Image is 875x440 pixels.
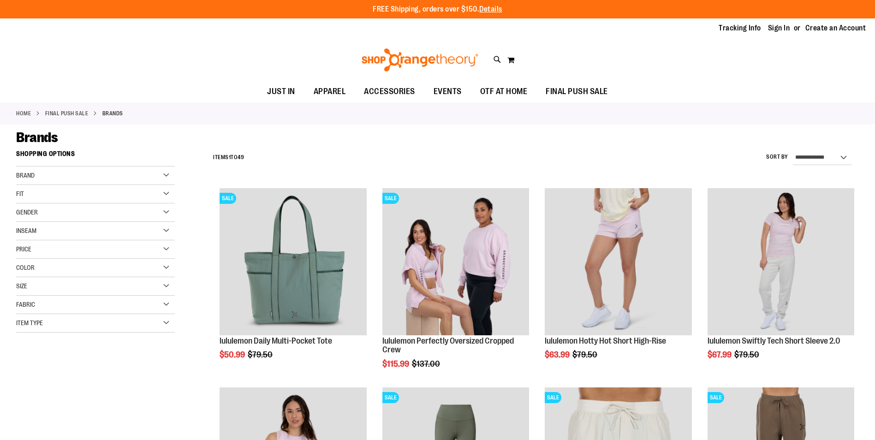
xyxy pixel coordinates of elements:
span: Fit [16,190,24,197]
div: product [378,184,534,392]
img: lululemon Hotty Hot Short High-Rise [545,188,691,335]
img: lululemon Perfectly Oversized Cropped Crew [382,188,529,335]
span: Item Type [16,319,43,327]
div: product [215,184,371,383]
span: APPAREL [314,81,346,102]
span: 49 [238,154,244,161]
div: product [703,184,859,383]
img: Shop Orangetheory [360,48,480,71]
a: Create an Account [805,23,866,33]
span: Gender [16,208,38,216]
img: lululemon Daily Multi-Pocket Tote [220,188,366,335]
span: SALE [220,193,236,204]
span: 1 [229,154,231,161]
span: OTF AT HOME [480,81,528,102]
a: lululemon Hotty Hot Short High-Rise [545,188,691,336]
span: $50.99 [220,350,246,359]
a: APPAREL [304,81,355,102]
span: SALE [545,392,561,403]
strong: Shopping Options [16,146,175,166]
a: Tracking Info [719,23,761,33]
span: $63.99 [545,350,571,359]
img: lululemon Swiftly Tech Short Sleeve 2.0 [708,188,854,335]
span: $79.50 [248,350,274,359]
span: Fabric [16,301,35,308]
span: Price [16,245,31,253]
a: Sign In [768,23,790,33]
a: Home [16,109,31,118]
span: JUST IN [267,81,295,102]
a: JUST IN [258,81,304,102]
span: Brands [16,130,58,145]
span: EVENTS [434,81,462,102]
span: $137.00 [412,359,441,369]
span: ACCESSORIES [364,81,415,102]
a: FINAL PUSH SALE [45,109,89,118]
a: lululemon Daily Multi-Pocket Tote [220,336,332,345]
a: Details [479,5,502,13]
span: SALE [382,392,399,403]
a: lululemon Swiftly Tech Short Sleeve 2.0 [708,188,854,336]
span: $67.99 [708,350,733,359]
span: $79.50 [572,350,599,359]
span: $79.50 [734,350,761,359]
a: FINAL PUSH SALE [536,81,617,102]
a: OTF AT HOME [471,81,537,102]
a: lululemon Daily Multi-Pocket ToteSALE [220,188,366,336]
a: EVENTS [424,81,471,102]
span: Brand [16,172,35,179]
strong: Brands [102,109,123,118]
a: ACCESSORIES [355,81,424,102]
a: lululemon Hotty Hot Short High-Rise [545,336,666,345]
a: lululemon Perfectly Oversized Cropped CrewSALE [382,188,529,336]
span: SALE [382,193,399,204]
span: Color [16,264,35,271]
span: SALE [708,392,724,403]
span: FINAL PUSH SALE [546,81,608,102]
p: FREE Shipping, orders over $150. [373,4,502,15]
span: Size [16,282,27,290]
span: Inseam [16,227,36,234]
div: product [540,184,696,383]
a: lululemon Perfectly Oversized Cropped Crew [382,336,514,355]
a: lululemon Swiftly Tech Short Sleeve 2.0 [708,336,840,345]
span: $115.99 [382,359,411,369]
label: Sort By [766,153,788,161]
h2: Items to [213,150,244,165]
